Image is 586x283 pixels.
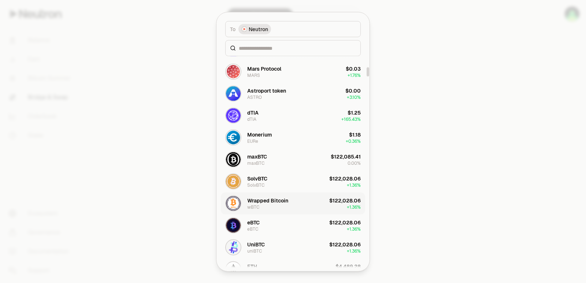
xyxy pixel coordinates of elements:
[329,197,361,204] div: $122,028.06
[247,226,258,232] div: eBTC
[346,65,361,72] div: $0.03
[221,236,365,258] button: uniBTC LogoUniBTCuniBTC$122,028.06+1.36%
[226,218,241,232] img: eBTC Logo
[247,116,256,122] div: dTIA
[247,241,265,248] div: UniBTC
[226,240,241,254] img: uniBTC Logo
[247,87,286,94] div: Astroport token
[347,182,361,188] span: + 1.36%
[221,258,365,280] button: ETH LogoETHETH$4,489.28+0.09%
[221,192,365,214] button: wBTC LogoWrapped BitcoinwBTC$122,028.06+1.36%
[226,108,241,123] img: dTIA Logo
[247,65,281,72] div: Mars Protocol
[230,25,235,33] span: To
[226,152,241,167] img: maxBTC Logo
[247,138,258,144] div: EURe
[226,262,241,276] img: ETH Logo
[247,175,267,182] div: SolvBTC
[247,262,257,270] div: ETH
[247,248,262,254] div: uniBTC
[247,131,272,138] div: Monerium
[347,226,361,232] span: + 1.36%
[348,109,361,116] div: $1.25
[345,270,361,276] span: + 0.09%
[348,160,361,166] span: 0.00%
[226,130,241,145] img: EURe Logo
[249,25,268,33] span: Neutron
[221,170,365,192] button: SolvBTC LogoSolvBTCSolvBTC$122,028.06+1.36%
[247,109,259,116] div: dTIA
[242,27,246,31] img: Neutron Logo
[247,197,288,204] div: Wrapped Bitcoin
[226,174,241,189] img: SolvBTC Logo
[226,86,241,101] img: ASTRO Logo
[247,270,256,276] div: ETH
[247,219,260,226] div: eBTC
[221,148,365,170] button: maxBTC LogomaxBTCmaxBTC$122,085.410.00%
[346,138,361,144] span: + 0.36%
[347,94,361,100] span: + 3.10%
[347,248,361,254] span: + 1.36%
[221,104,365,126] button: dTIA LogodTIAdTIA$1.25+165.43%
[247,94,262,100] div: ASTRO
[221,126,365,148] button: EURe LogoMoneriumEURe$1.18+0.36%
[221,60,365,82] button: MARS LogoMars ProtocolMARS$0.03+1.76%
[247,72,260,78] div: MARS
[247,204,259,210] div: wBTC
[349,131,361,138] div: $1.18
[345,87,361,94] div: $0.00
[226,64,241,79] img: MARS Logo
[221,214,365,236] button: eBTC LogoeBTCeBTC$122,028.06+1.36%
[226,196,241,211] img: wBTC Logo
[331,153,361,160] div: $122,085.41
[247,160,264,166] div: maxBTC
[341,116,361,122] span: + 165.43%
[329,219,361,226] div: $122,028.06
[221,82,365,104] button: ASTRO LogoAstroport tokenASTRO$0.00+3.10%
[329,175,361,182] div: $122,028.06
[335,262,361,270] div: $4,489.28
[347,204,361,210] span: + 1.36%
[348,72,361,78] span: + 1.76%
[247,153,267,160] div: maxBTC
[329,241,361,248] div: $122,028.06
[225,21,361,37] button: ToNeutron LogoNeutron
[247,182,264,188] div: SolvBTC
